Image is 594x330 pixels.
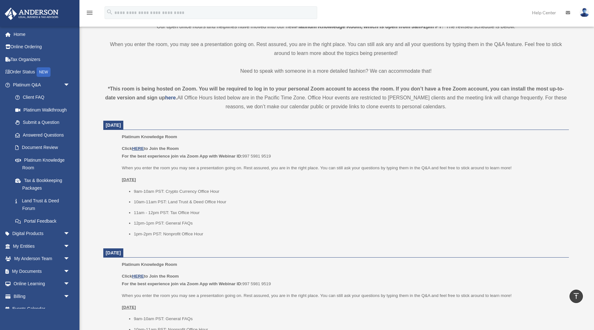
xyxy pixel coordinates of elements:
a: Online Ordering [4,41,79,53]
a: Home [4,28,79,41]
p: When you enter the room you may see a presentation going on. Rest assured, you are in the right p... [122,164,564,172]
b: For the best experience join via Zoom App with Webinar ID: [122,281,242,286]
b: Click to Join the Room [122,146,179,151]
a: Document Review [9,141,79,154]
strong: Platinum Knowledge Room, which is open from 9am-2pm PT [295,24,442,29]
a: Tax Organizers [4,53,79,66]
a: Billingarrow_drop_down [4,290,79,303]
li: 11am - 12pm PST: Tax Office Hour [134,209,564,217]
i: search [106,9,113,16]
a: My Anderson Teamarrow_drop_down [4,253,79,265]
span: [DATE] [106,250,121,255]
span: arrow_drop_down [64,78,76,91]
i: vertical_align_top [572,292,580,300]
b: Click to Join the Room [122,274,179,279]
u: [DATE] [122,305,136,310]
div: NEW [37,67,51,77]
li: 1pm-2pm PST: Nonprofit Office Hour [134,230,564,238]
img: User Pic [580,8,589,17]
span: arrow_drop_down [64,240,76,253]
a: menu [86,11,93,17]
span: arrow_drop_down [64,253,76,266]
i: menu [86,9,93,17]
li: 10am-11am PST: Land Trust & Deed Office Hour [134,198,564,206]
a: Portal Feedback [9,215,79,227]
strong: . [176,95,177,100]
a: Land Trust & Deed Forum [9,194,79,215]
a: Platinum Walkthrough [9,104,79,116]
p: When you enter the room you may see a presentation going on. Rest assured, you are in the right p... [122,292,564,300]
p: 997 5981 9519 [122,273,564,287]
b: For the best experience join via Zoom App with Webinar ID: [122,154,242,158]
a: Answered Questions [9,129,79,141]
span: Platinum Knowledge Room [122,262,177,267]
span: arrow_drop_down [64,227,76,240]
strong: *This room is being hosted on Zoom. You will be required to log in to your personal Zoom account ... [105,86,564,100]
span: Platinum Knowledge Room [122,134,177,139]
u: [DATE] [122,177,136,182]
span: arrow_drop_down [64,278,76,291]
a: Events Calendar [4,303,79,315]
a: Order StatusNEW [4,66,79,79]
a: My Entitiesarrow_drop_down [4,240,79,253]
a: HERE [132,146,144,151]
li: 9am-10am PST: General FAQs [134,315,564,323]
li: 9am-10am PST: Crypto Currency Office Hour [134,188,564,195]
a: vertical_align_top [570,290,583,303]
a: Platinum Knowledge Room [9,154,76,174]
a: HERE [132,274,144,279]
p: Need to speak with someone in a more detailed fashion? We can accommodate that! [103,67,569,76]
div: All Office Hours listed below are in the Pacific Time Zone. Office Hour events are restricted to ... [103,84,569,111]
a: Online Learningarrow_drop_down [4,278,79,290]
p: 997 5981 9519 [122,145,564,160]
img: Anderson Advisors Platinum Portal [3,8,60,20]
a: here [165,95,176,100]
a: Digital Productsarrow_drop_down [4,227,79,240]
a: Submit a Question [9,116,79,129]
a: Tax & Bookkeeping Packages [9,174,79,194]
a: My Documentsarrow_drop_down [4,265,79,278]
p: When you enter the room, you may see a presentation going on. Rest assured, you are in the right ... [103,40,569,58]
a: Platinum Q&Aarrow_drop_down [4,78,79,91]
span: arrow_drop_down [64,290,76,303]
span: [DATE] [106,123,121,128]
span: arrow_drop_down [64,265,76,278]
li: 12pm-1pm PST: General FAQs [134,219,564,227]
a: Client FAQ [9,91,79,104]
